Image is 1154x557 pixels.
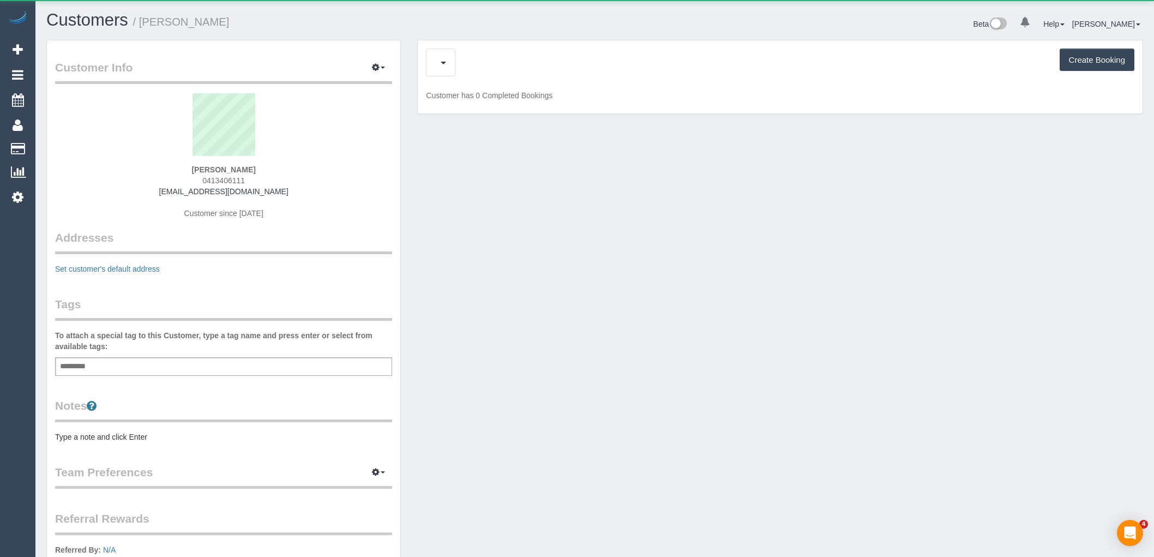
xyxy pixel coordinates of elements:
span: 0413406111 [202,176,245,185]
a: N/A [103,546,116,554]
strong: [PERSON_NAME] [191,165,255,174]
legend: Tags [55,296,392,321]
img: Automaid Logo [7,11,28,26]
legend: Customer Info [55,59,392,84]
legend: Notes [55,398,392,422]
small: / [PERSON_NAME] [133,16,230,28]
img: New interface [989,17,1007,32]
label: Referred By: [55,544,101,555]
span: 4 [1139,520,1148,529]
span: Customer since [DATE] [184,209,263,218]
a: [EMAIL_ADDRESS][DOMAIN_NAME] [159,187,288,196]
label: To attach a special tag to this Customer, type a tag name and press enter or select from availabl... [55,330,392,352]
a: Help [1043,20,1065,28]
a: [PERSON_NAME] [1072,20,1140,28]
legend: Referral Rewards [55,511,392,535]
pre: Type a note and click Enter [55,432,392,442]
div: Open Intercom Messenger [1117,520,1143,546]
a: Beta [973,20,1007,28]
a: Set customer's default address [55,265,160,273]
legend: Team Preferences [55,464,392,489]
a: Customers [46,10,128,29]
button: Create Booking [1060,49,1134,71]
p: Customer has 0 Completed Bookings [426,90,1134,101]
